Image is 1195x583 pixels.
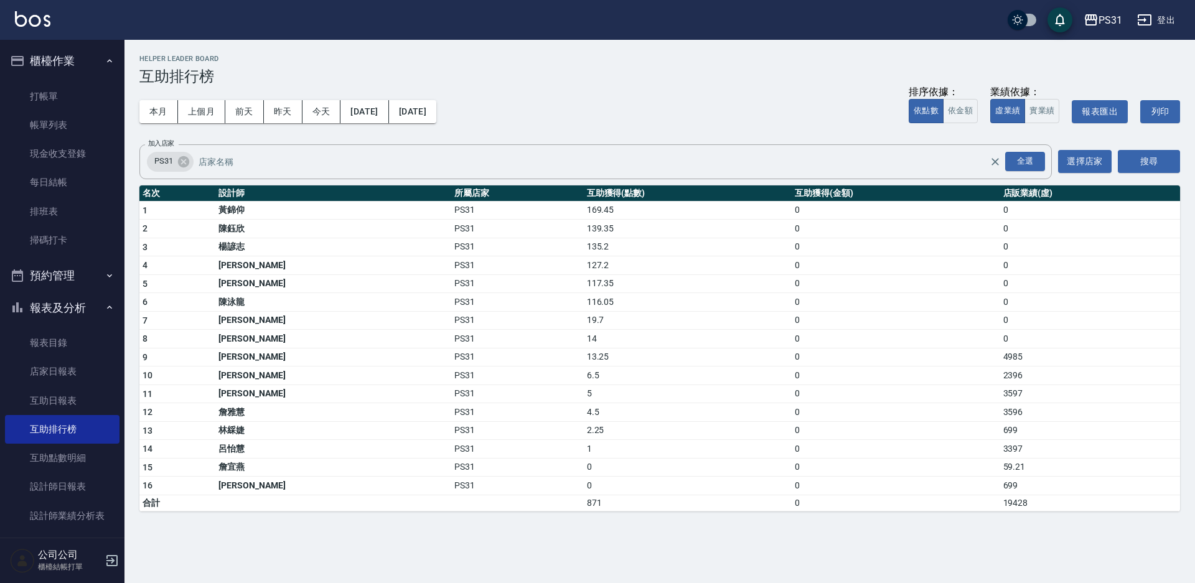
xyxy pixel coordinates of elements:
td: 5 [584,385,792,403]
td: 0 [792,421,1000,440]
td: 19.7 [584,311,792,330]
button: 昨天 [264,100,302,123]
td: 0 [792,220,1000,238]
a: 設計師業績分析表 [5,501,119,530]
button: 上個月 [178,100,225,123]
td: 0 [792,440,1000,459]
input: 店家名稱 [195,151,1011,172]
td: 0 [792,256,1000,275]
td: 3597 [1000,385,1180,403]
td: PS31 [451,477,583,495]
td: PS31 [451,293,583,312]
td: 陳鈺欣 [215,220,451,238]
a: 互助日報表 [5,386,119,415]
button: 依金額 [943,99,978,123]
button: [DATE] [389,100,436,123]
td: 871 [584,495,792,511]
td: PS31 [451,311,583,330]
td: 林綵婕 [215,421,451,440]
td: PS31 [451,421,583,440]
span: 6 [143,297,148,307]
label: 加入店家 [148,139,174,148]
td: PS31 [451,201,583,220]
td: [PERSON_NAME] [215,385,451,403]
td: PS31 [451,274,583,293]
td: [PERSON_NAME] [215,366,451,385]
div: 業績依據： [990,86,1059,99]
td: PS31 [451,458,583,477]
span: 15 [143,462,153,472]
button: PS31 [1079,7,1127,33]
th: 名次 [139,185,215,202]
td: [PERSON_NAME] [215,330,451,348]
span: 10 [143,370,153,380]
td: 127.2 [584,256,792,275]
span: 5 [143,279,148,289]
a: 設計師日報表 [5,472,119,501]
td: 2396 [1000,366,1180,385]
button: 前天 [225,100,264,123]
td: [PERSON_NAME] [215,477,451,495]
p: 櫃檯結帳打單 [38,561,101,572]
button: 實業績 [1024,99,1059,123]
td: 6.5 [584,366,792,385]
img: Logo [15,11,50,27]
td: 0 [792,495,1000,511]
td: 1 [584,440,792,459]
button: save [1047,7,1072,32]
button: Open [1003,149,1047,174]
span: 2 [143,223,148,233]
img: Person [10,548,35,573]
span: 1 [143,205,148,215]
td: 0 [792,201,1000,220]
th: 店販業績(虛) [1000,185,1180,202]
td: 0 [1000,311,1180,330]
span: 9 [143,352,148,362]
td: 呂怡慧 [215,440,451,459]
td: 4985 [1000,348,1180,366]
button: 預約管理 [5,259,119,292]
div: 全選 [1005,152,1045,171]
td: 0 [792,458,1000,477]
th: 所屬店家 [451,185,583,202]
a: 打帳單 [5,82,119,111]
td: [PERSON_NAME] [215,274,451,293]
a: 掃碼打卡 [5,226,119,254]
button: 登出 [1132,9,1180,32]
td: 0 [1000,330,1180,348]
td: 116.05 [584,293,792,312]
td: 699 [1000,421,1180,440]
td: 0 [792,403,1000,422]
td: 0 [792,311,1000,330]
td: 楊諺志 [215,238,451,256]
th: 設計師 [215,185,451,202]
a: 現金收支登錄 [5,139,119,168]
button: 搜尋 [1118,150,1180,173]
td: 0 [1000,256,1180,275]
td: 169.45 [584,201,792,220]
span: 13 [143,426,153,436]
td: 0 [1000,220,1180,238]
td: PS31 [451,366,583,385]
th: 互助獲得(金額) [792,185,1000,202]
td: 699 [1000,477,1180,495]
td: 0 [792,274,1000,293]
td: 0 [792,348,1000,366]
a: 設計師排行榜 [5,530,119,559]
td: 2.25 [584,421,792,440]
th: 互助獲得(點數) [584,185,792,202]
table: a dense table [139,185,1180,511]
button: 今天 [302,100,341,123]
span: PS31 [147,155,180,167]
a: 排班表 [5,197,119,226]
button: 虛業績 [990,99,1025,123]
td: PS31 [451,220,583,238]
button: Clear [986,153,1004,170]
td: 3596 [1000,403,1180,422]
td: 0 [1000,238,1180,256]
button: 本月 [139,100,178,123]
td: [PERSON_NAME] [215,311,451,330]
td: PS31 [451,330,583,348]
button: 選擇店家 [1058,150,1112,173]
a: 互助排行榜 [5,415,119,444]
